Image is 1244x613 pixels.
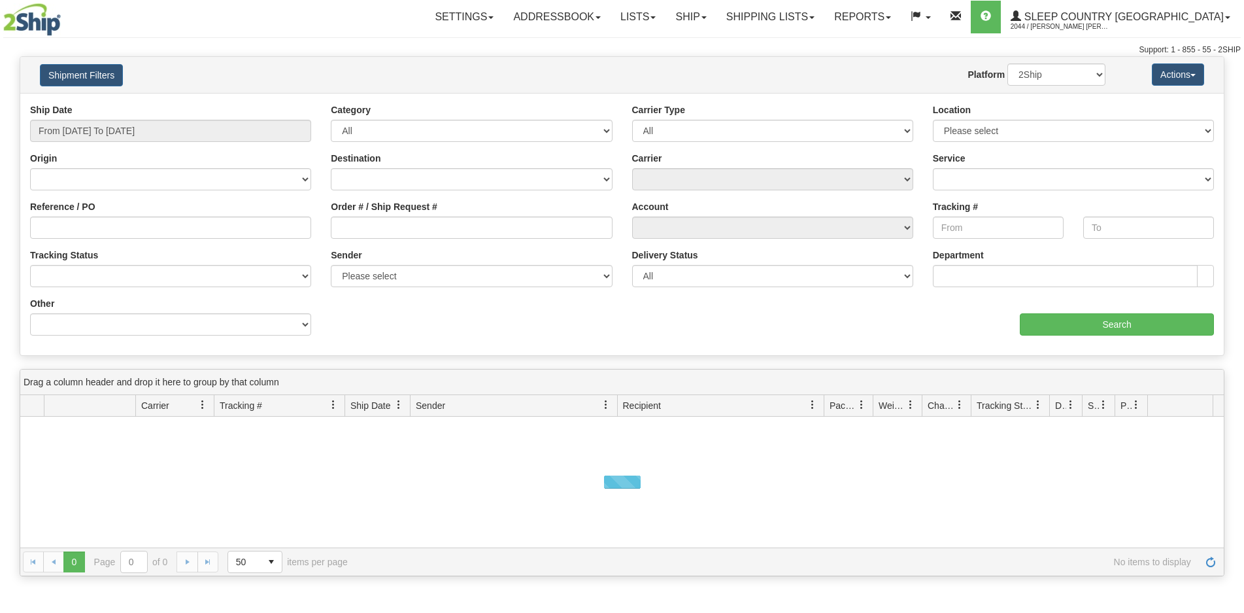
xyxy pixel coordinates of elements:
label: Delivery Status [632,249,698,262]
a: Ship [665,1,716,33]
a: Carrier filter column settings [192,394,214,416]
a: Sleep Country [GEOGRAPHIC_DATA] 2044 / [PERSON_NAME] [PERSON_NAME] [1001,1,1240,33]
label: Carrier Type [632,103,685,116]
a: Delivery Status filter column settings [1060,394,1082,416]
a: Weight filter column settings [899,394,922,416]
span: Delivery Status [1055,399,1066,412]
label: Origin [30,152,57,165]
label: Tracking # [933,200,978,213]
span: 50 [236,555,253,569]
a: Refresh [1200,552,1221,572]
label: Order # / Ship Request # [331,200,437,213]
span: Tracking # [220,399,262,412]
input: To [1083,217,1214,239]
label: Reference / PO [30,200,95,213]
label: Ship Date [30,103,73,116]
div: Support: 1 - 855 - 55 - 2SHIP [3,44,1241,56]
a: Ship Date filter column settings [388,394,410,416]
label: Tracking Status [30,249,98,262]
span: Packages [830,399,857,412]
label: Carrier [632,152,662,165]
span: Tracking Status [977,399,1034,412]
button: Shipment Filters [40,64,123,86]
label: Account [632,200,669,213]
span: Pickup Status [1120,399,1132,412]
a: Tracking # filter column settings [322,394,345,416]
a: Lists [611,1,665,33]
label: Location [933,103,971,116]
span: Recipient [623,399,661,412]
span: Page of 0 [94,551,168,573]
a: Sender filter column settings [595,394,617,416]
span: Sleep Country [GEOGRAPHIC_DATA] [1021,11,1224,22]
span: Charge [928,399,955,412]
input: From [933,217,1064,239]
iframe: chat widget [1214,239,1243,373]
label: Department [933,249,984,262]
span: Sender [416,399,445,412]
span: Ship Date [350,399,390,412]
label: Service [933,152,966,165]
a: Recipient filter column settings [801,394,824,416]
input: Search [1020,313,1214,336]
span: 2044 / [PERSON_NAME] [PERSON_NAME] [1011,20,1109,33]
span: Weight [879,399,906,412]
a: Packages filter column settings [850,394,873,416]
span: items per page [227,551,348,573]
a: Pickup Status filter column settings [1125,394,1147,416]
label: Sender [331,249,361,262]
span: Page 0 [63,552,84,572]
span: Page sizes drop down [227,551,282,573]
a: Shipping lists [716,1,824,33]
a: Charge filter column settings [949,394,971,416]
span: Carrier [141,399,169,412]
span: Shipment Issues [1088,399,1099,412]
label: Other [30,297,54,310]
span: No items to display [366,557,1191,567]
span: select [261,552,282,572]
img: logo2044.jpg [3,3,61,36]
div: grid grouping header [20,370,1224,395]
a: Addressbook [503,1,611,33]
a: Tracking Status filter column settings [1027,394,1049,416]
a: Shipment Issues filter column settings [1092,394,1115,416]
button: Actions [1152,63,1204,86]
a: Settings [425,1,503,33]
label: Platform [967,68,1005,81]
a: Reports [824,1,901,33]
label: Category [331,103,371,116]
label: Destination [331,152,380,165]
